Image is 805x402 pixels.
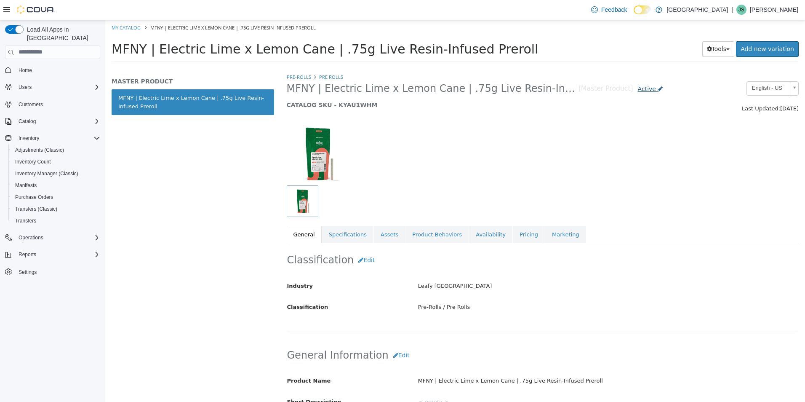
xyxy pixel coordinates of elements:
button: Users [2,81,104,93]
a: Pre-Rolls [181,54,206,60]
button: Catalog [15,116,39,126]
a: MFNY | Electric Lime x Lemon Cane | .75g Live Resin-Infused Preroll [6,69,169,95]
span: Transfers (Classic) [12,204,100,214]
span: Inventory Count [12,157,100,167]
span: Purchase Orders [15,194,53,201]
a: Manifests [12,180,40,190]
button: Adjustments (Classic) [8,144,104,156]
a: Transfers [12,216,40,226]
img: 150 [181,102,245,165]
button: Home [2,64,104,76]
div: < empty > [307,375,699,389]
a: General [181,206,216,223]
button: Users [15,82,35,92]
h2: General Information [182,327,693,343]
span: JS [738,5,744,15]
a: Settings [15,267,40,277]
a: Customers [15,99,46,110]
h5: CATALOG SKU - KYAU1WHM [181,81,562,88]
a: Active [528,61,562,77]
span: Transfers (Classic) [15,206,57,212]
button: Customers [2,98,104,110]
span: Operations [19,234,43,241]
button: Transfers [8,215,104,227]
span: Manifests [15,182,37,189]
button: Catalog [2,115,104,127]
span: [DATE] [675,85,693,91]
span: English - US [642,62,682,75]
span: Inventory Manager (Classic) [15,170,78,177]
input: Dark Mode [634,5,651,14]
a: Product Behaviors [300,206,363,223]
h2: Classification [182,232,693,248]
a: English - US [641,61,693,75]
span: Inventory [15,133,100,143]
span: Reports [15,249,100,260]
button: Inventory [2,132,104,144]
a: Assets [269,206,300,223]
span: Inventory [19,135,39,142]
div: MFNY | Electric Lime x Lemon Cane | .75g Live Resin-Infused Preroll [307,354,699,368]
a: Availability [364,206,407,223]
p: | [731,5,733,15]
p: [PERSON_NAME] [750,5,798,15]
span: Users [19,84,32,91]
span: Catalog [19,118,36,125]
span: MFNY | Electric Lime x Lemon Cane | .75g Live Resin-Infused Preroll [181,62,474,75]
button: Tools [597,21,629,37]
button: Manifests [8,180,104,191]
span: Active [533,65,551,72]
button: Settings [2,265,104,278]
button: Edit [248,232,274,248]
span: Purchase Orders [12,192,100,202]
span: Settings [19,269,37,276]
span: Short Description [182,378,236,385]
span: Industry [182,263,208,269]
a: Specifications [217,206,268,223]
span: Operations [15,233,100,243]
a: Adjustments (Classic) [12,145,67,155]
button: Inventory Manager (Classic) [8,168,104,180]
h5: MASTER PRODUCT [6,57,169,65]
div: Leafy [GEOGRAPHIC_DATA] [307,259,699,273]
button: Operations [2,232,104,244]
a: Inventory Manager (Classic) [12,169,82,179]
a: Inventory Count [12,157,54,167]
span: Manifests [12,180,100,190]
a: My Catalog [6,4,35,11]
nav: Complex example [5,61,100,300]
span: Home [19,67,32,74]
span: Catalog [15,116,100,126]
a: Pricing [408,206,440,223]
span: Adjustments (Classic) [15,147,64,153]
button: Inventory [15,133,43,143]
button: Inventory Count [8,156,104,168]
button: Purchase Orders [8,191,104,203]
button: Reports [15,249,40,260]
span: MFNY | Electric Lime x Lemon Cane | .75g Live Resin-Infused Preroll [45,4,211,11]
small: [Master Product] [473,65,528,72]
button: Operations [15,233,47,243]
span: Users [15,82,100,92]
span: MFNY | Electric Lime x Lemon Cane | .75g Live Resin-Infused Preroll [6,21,433,36]
span: Feedback [601,5,627,14]
button: Edit [283,327,309,343]
a: Home [15,65,35,75]
a: Marketing [440,206,481,223]
button: Transfers (Classic) [8,203,104,215]
span: Load All Apps in [GEOGRAPHIC_DATA] [24,25,100,42]
span: Last Updated: [637,85,675,91]
span: Reports [19,251,36,258]
span: Transfers [15,217,36,224]
span: Home [15,65,100,75]
span: Transfers [12,216,100,226]
span: Customers [15,99,100,110]
a: Add new variation [631,21,693,37]
button: Reports [2,249,104,260]
a: Purchase Orders [12,192,57,202]
img: Cova [17,5,55,14]
span: Customers [19,101,43,108]
span: Dark Mode [634,14,634,15]
span: Inventory Manager (Classic) [12,169,100,179]
span: Adjustments (Classic) [12,145,100,155]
